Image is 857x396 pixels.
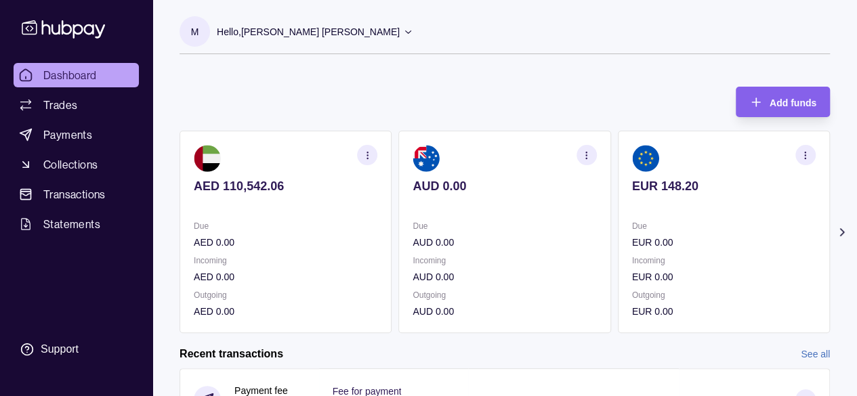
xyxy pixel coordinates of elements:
button: Add funds [736,87,830,117]
p: AUD 0.00 [413,235,596,250]
span: Dashboard [43,67,97,83]
p: EUR 0.00 [632,304,816,319]
img: ae [194,145,221,172]
h2: Recent transactions [180,347,283,361]
p: Due [194,219,377,234]
p: M [191,24,199,39]
p: Due [413,219,596,234]
p: Outgoing [413,288,596,303]
p: EUR 148.20 [632,179,816,194]
span: Payments [43,127,92,143]
a: Payments [14,123,139,147]
p: AUD 0.00 [413,269,596,284]
p: Outgoing [194,288,377,303]
p: EUR 0.00 [632,235,816,250]
a: Statements [14,212,139,236]
p: AED 0.00 [194,269,377,284]
div: Support [41,342,79,357]
p: Outgoing [632,288,816,303]
p: AED 110,542.06 [194,179,377,194]
a: Trades [14,93,139,117]
p: EUR 0.00 [632,269,816,284]
a: Support [14,335,139,364]
span: Trades [43,97,77,113]
a: See all [801,347,830,361]
img: au [413,145,440,172]
img: eu [632,145,659,172]
a: Transactions [14,182,139,206]
p: AUD 0.00 [413,179,596,194]
span: Add funds [770,97,816,108]
span: Transactions [43,186,106,202]
p: Incoming [194,253,377,268]
p: Incoming [413,253,596,268]
a: Dashboard [14,63,139,87]
span: Collections [43,156,98,173]
p: Due [632,219,816,234]
p: AED 0.00 [194,304,377,319]
p: Incoming [632,253,816,268]
p: AED 0.00 [194,235,377,250]
p: AUD 0.00 [413,304,596,319]
p: Hello, [PERSON_NAME] [PERSON_NAME] [217,24,400,39]
span: Statements [43,216,100,232]
a: Collections [14,152,139,177]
